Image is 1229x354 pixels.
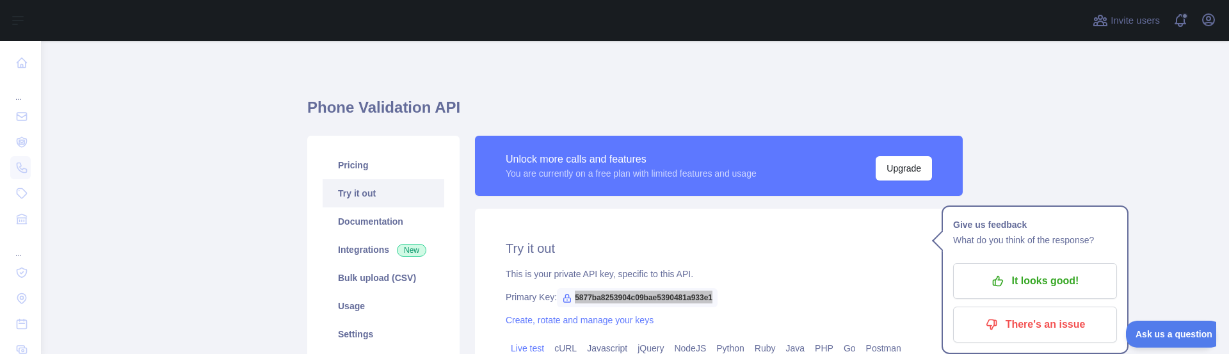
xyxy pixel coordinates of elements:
button: Upgrade [876,156,932,181]
div: Primary Key: [506,291,932,303]
a: Settings [323,320,444,348]
iframe: Help Scout Beacon - Open [1126,321,1216,348]
div: Unlock more calls and features [506,152,757,167]
span: New [397,244,426,257]
button: Invite users [1090,10,1162,31]
div: This is your private API key, specific to this API. [506,268,932,280]
span: Invite users [1111,13,1160,28]
a: Bulk upload (CSV) [323,264,444,292]
div: You are currently on a free plan with limited features and usage [506,167,757,180]
a: Create, rotate and manage your keys [506,315,654,325]
a: Try it out [323,179,444,207]
h2: Try it out [506,239,932,257]
div: ... [10,77,31,102]
p: What do you think of the response? [953,232,1117,248]
a: Documentation [323,207,444,236]
div: ... [10,233,31,259]
span: 5877ba8253904c09bae5390481a933e1 [557,288,718,307]
a: Usage [323,292,444,320]
h1: Phone Validation API [307,97,963,128]
a: Pricing [323,151,444,179]
a: Integrations New [323,236,444,264]
h1: Give us feedback [953,217,1117,232]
